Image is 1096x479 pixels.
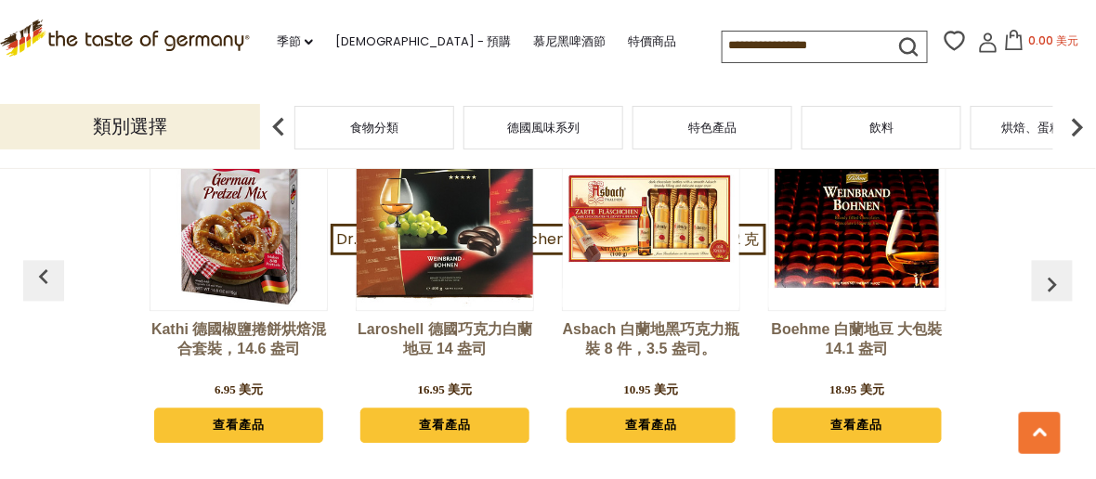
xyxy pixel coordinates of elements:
font: 查看產品 [419,419,471,433]
img: Laroshell 德國巧克力白蘭地豆 14 盎司 [357,131,533,307]
a: 特價商品 [628,32,676,52]
a: Laroshell 德國巧克力白蘭地豆 14 盎司 [356,321,534,377]
img: 上一個箭頭 [29,263,59,292]
font: 查看產品 [831,419,883,433]
font: Asbach 白蘭地黑巧克力瓶裝 8 件，3.5 盎司。 [563,322,739,357]
a: 季節 [277,32,313,52]
font: 食物分類 [350,119,398,136]
font: 0.00 美元 [1028,32,1078,48]
a: Kathi 德國椒鹽捲餅烘焙混合套裝，14.6 盎司 [150,321,328,377]
font: Boehme 白蘭地豆 大包裝 14.1 盎司 [772,322,943,357]
img: Boehme 白蘭地豆 大包裝 14.1 盎司 [769,131,946,307]
a: 食物分類 [350,121,398,135]
img: Asbach 白蘭地黑巧克力瓶裝 8 件，3.5 盎司。 [563,131,739,307]
font: 德國風味系列 [507,119,580,136]
font: 特價商品 [628,32,676,50]
font: Kathi 德國椒鹽捲餅烘焙混合套裝，14.6 盎司 [151,322,326,357]
a: Asbach 白蘭地黑巧克力瓶裝 8 件，3.5 盎司。 [562,321,740,377]
a: Boehme 白蘭地豆 大包裝 14.1 盎司 [768,321,946,377]
a: 查看產品 [154,408,323,444]
img: 上一個箭頭 [260,109,297,146]
font: 18.95 美元 [830,383,885,397]
font: 類別選擇 [93,113,167,139]
button: 0.00 美元 [1002,30,1081,58]
font: 慕尼黑啤酒節 [533,32,606,50]
a: 飲料 [869,121,894,135]
a: 查看產品 [567,408,736,444]
a: 特色產品 [688,121,737,135]
img: 下一個箭頭 [1059,109,1096,146]
font: 16.95 美元 [418,383,473,397]
a: 慕尼黑啤酒節 [533,32,606,52]
font: 飲料 [869,119,894,136]
font: [DEMOGRAPHIC_DATA] - 預購 [335,32,511,50]
img: 上一個箭頭 [1037,270,1067,300]
a: [DEMOGRAPHIC_DATA] - 預購 [335,32,511,52]
font: 6.95 美元 [215,383,263,397]
img: Kathi 德國椒鹽捲餅烘焙混合套裝，14.6 盎司 [150,131,327,307]
a: 查看產品 [773,408,942,444]
font: Laroshell 德國巧克力白蘭地豆 14 盎司 [358,322,532,357]
font: 查看產品 [625,419,677,433]
font: 查看產品 [213,419,265,433]
font: 10.95 美元 [624,383,679,397]
a: 德國風味系列 [507,121,580,135]
font: 特色產品 [688,119,737,136]
font: 季節 [277,32,301,50]
a: 查看產品 [360,408,529,444]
